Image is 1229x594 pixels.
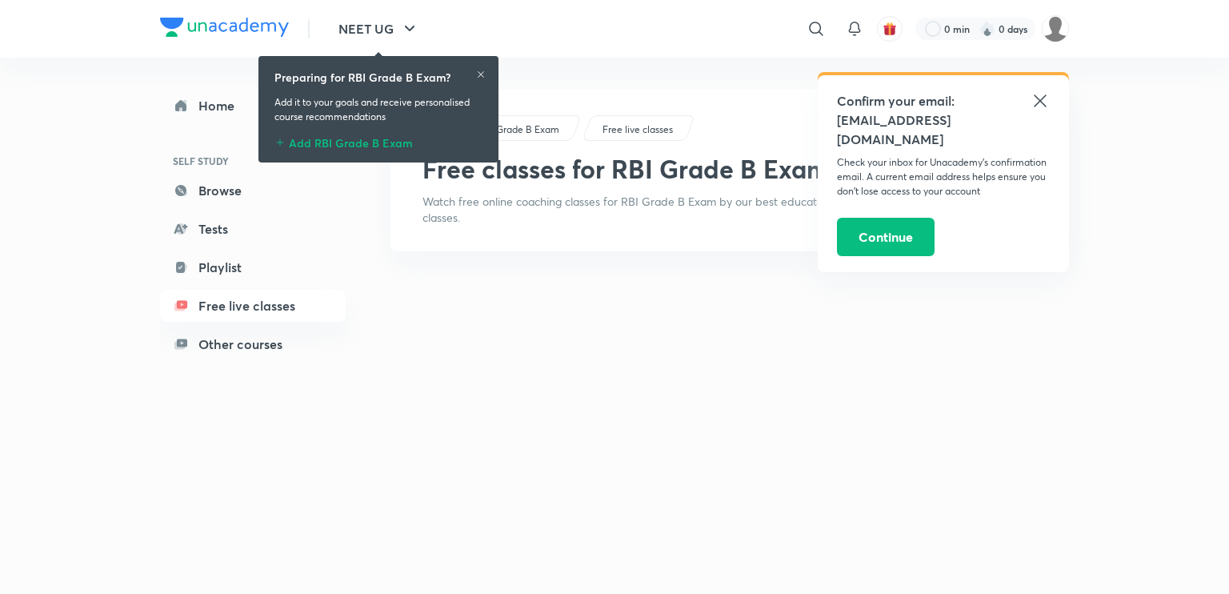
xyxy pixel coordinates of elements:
[1042,15,1069,42] img: UshaRani
[160,251,346,283] a: Playlist
[160,18,289,41] a: Company Logo
[979,21,995,37] img: streak
[160,213,346,245] a: Tests
[837,91,1050,110] h5: Confirm your email:
[422,154,829,184] h1: Free classes for RBI Grade B Exam
[600,122,676,137] a: Free live classes
[160,290,346,322] a: Free live classes
[837,155,1050,199] p: Check your inbox for Unacademy’s confirmation email. A current email address helps ensure you don...
[274,95,482,124] p: Add it to your goals and receive personalised course recommendations
[160,147,346,175] h6: SELF STUDY
[602,122,673,137] p: Free live classes
[837,218,935,256] button: Continue
[274,130,482,150] div: Add RBI Grade B Exam
[274,69,450,86] h6: Preparing for RBI Grade B Exam?
[160,90,346,122] a: Home
[160,328,346,360] a: Other courses
[160,18,289,37] img: Company Logo
[877,16,903,42] button: avatar
[478,122,559,137] p: RBI Grade B Exam
[476,122,562,137] a: RBI Grade B Exam
[883,22,897,36] img: avatar
[422,194,1037,226] p: Watch free online coaching classes for RBI Grade B Exam by our best educators. You can watch free...
[160,175,346,207] a: Browse
[837,110,1050,149] h5: [EMAIL_ADDRESS][DOMAIN_NAME]
[329,13,429,45] button: NEET UG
